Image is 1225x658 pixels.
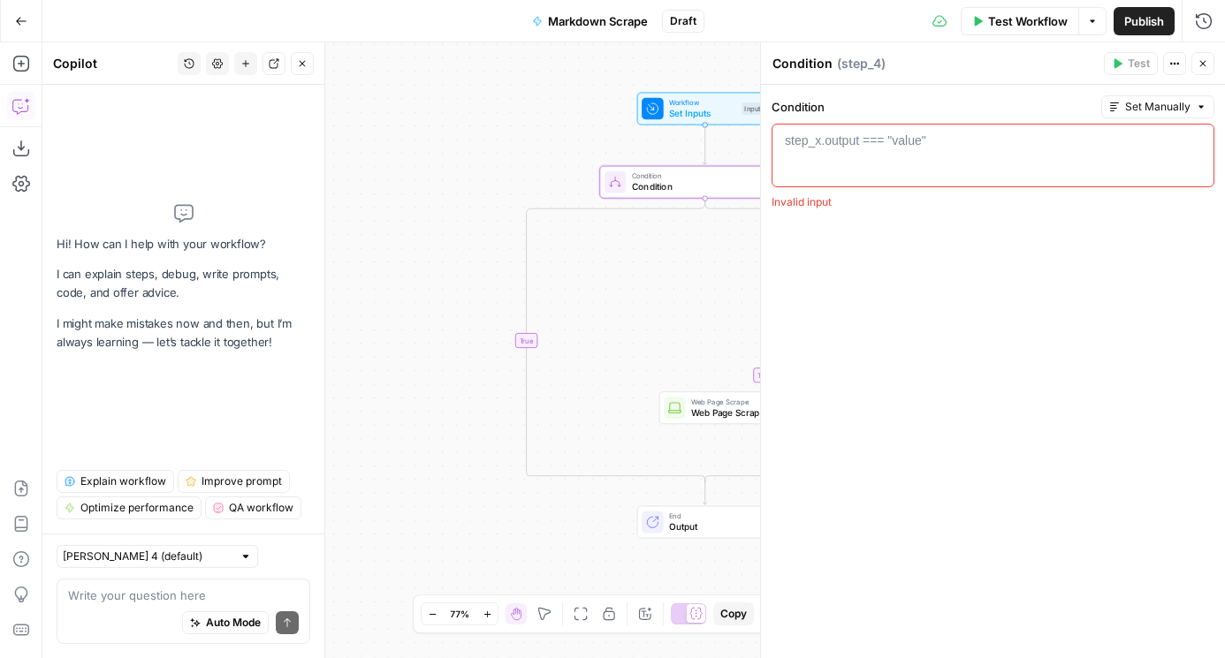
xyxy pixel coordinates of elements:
[63,548,232,565] input: Claude Sonnet 4 (default)
[548,12,648,30] span: Markdown Scrape
[669,520,762,533] span: Output
[1128,56,1150,72] span: Test
[57,235,310,253] p: Hi! How can I help with your workflow?
[53,55,172,72] div: Copilot
[599,93,810,125] div: WorkflowSet InputsInputs
[57,314,310,352] p: I might make mistakes now and then, but I’m always learning — let’s tackle it together!
[599,166,810,199] div: ConditionConditionStep 4
[703,480,707,504] g: Edge from step_4-conditional-end to end
[713,602,754,625] button: Copy
[670,13,696,29] span: Draft
[521,7,658,35] button: Markdown Scrape
[988,12,1068,30] span: Test Workflow
[961,7,1078,35] button: Test Workflow
[703,125,707,164] g: Edge from start to step_4
[178,470,290,493] button: Improve prompt
[669,107,736,120] span: Set Inputs
[57,496,202,519] button: Optimize performance
[669,511,762,521] span: End
[691,397,833,407] span: Web Page Scrape
[837,55,886,72] span: ( step_4 )
[742,102,766,115] div: Inputs
[720,606,747,622] span: Copy
[659,391,871,424] div: Web Page ScrapeWeb Page ScrapeStep 3
[772,194,1214,210] div: Invalid input
[205,496,301,519] button: QA workflow
[785,132,926,149] div: step_x.output === "value"
[450,607,469,621] span: 77%
[57,265,310,302] p: I can explain steps, debug, write prompts, code, and offer advice.
[206,615,261,631] span: Auto Mode
[1125,99,1191,115] span: Set Manually
[599,506,810,539] div: EndOutput
[57,470,174,493] button: Explain workflow
[1101,95,1214,118] button: Set Manually
[527,199,705,483] g: Edge from step_4 to step_4-conditional-end
[632,170,772,181] span: Condition
[772,55,833,72] textarea: Condition
[1104,52,1158,75] button: Test
[632,180,772,193] span: Condition
[80,473,166,489] span: Explain workflow
[772,98,1094,116] label: Condition
[182,611,269,634] button: Auto Mode
[229,500,293,516] span: QA workflow
[669,97,736,108] span: Workflow
[691,405,833,419] span: Web Page Scrape
[1124,12,1164,30] span: Publish
[80,500,194,516] span: Optimize performance
[1114,7,1175,35] button: Publish
[202,473,282,489] span: Improve prompt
